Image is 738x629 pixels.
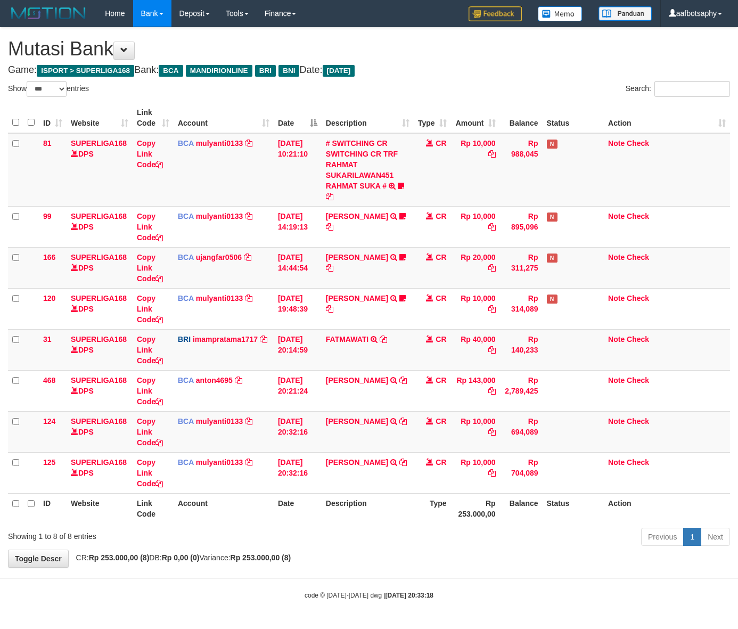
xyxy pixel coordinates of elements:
[178,212,194,220] span: BCA
[245,417,252,426] a: Copy mulyanti0133 to clipboard
[305,592,433,599] small: code © [DATE]-[DATE] dwg |
[500,452,543,493] td: Rp 704,089
[543,103,604,133] th: Status
[322,103,414,133] th: Description: activate to sort column ascending
[159,65,183,77] span: BCA
[43,335,52,344] span: 31
[162,553,200,562] strong: Rp 0,00 (0)
[274,329,322,370] td: [DATE] 20:14:59
[245,458,252,467] a: Copy mulyanti0133 to clipboard
[196,139,243,148] a: mulyanti0133
[436,294,446,303] span: CR
[326,192,333,201] a: Copy # SWITCHING CR SWITCHING CR TRF RAHMAT SUKARILAWAN451 RAHMAT SUKA # to clipboard
[235,376,242,385] a: Copy anton4695 to clipboard
[67,103,133,133] th: Website: activate to sort column ascending
[178,335,191,344] span: BRI
[451,452,500,493] td: Rp 10,000
[626,81,730,97] label: Search:
[8,550,69,568] a: Toggle Descr
[43,253,55,262] span: 166
[488,264,496,272] a: Copy Rp 20,000 to clipboard
[641,528,684,546] a: Previous
[67,493,133,524] th: Website
[67,206,133,247] td: DPS
[604,493,730,524] th: Action
[43,294,55,303] span: 120
[71,139,127,148] a: SUPERLIGA168
[71,417,127,426] a: SUPERLIGA168
[500,133,543,207] td: Rp 988,045
[543,493,604,524] th: Status
[71,458,127,467] a: SUPERLIGA168
[604,103,730,133] th: Action: activate to sort column ascending
[67,329,133,370] td: DPS
[178,139,194,148] span: BCA
[37,65,134,77] span: ISPORT > SUPERLIGA168
[627,212,649,220] a: Check
[547,140,557,149] span: Has Note
[500,288,543,329] td: Rp 314,089
[274,370,322,411] td: [DATE] 20:21:24
[326,294,388,303] a: [PERSON_NAME]
[71,253,127,262] a: SUPERLIGA168
[451,133,500,207] td: Rp 10,000
[196,294,243,303] a: mulyanti0133
[274,452,322,493] td: [DATE] 20:32:16
[399,458,407,467] a: Copy GUSRYAN JEFR to clipboard
[627,139,649,148] a: Check
[500,411,543,452] td: Rp 694,089
[274,411,322,452] td: [DATE] 20:32:16
[71,376,127,385] a: SUPERLIGA168
[488,150,496,158] a: Copy Rp 10,000 to clipboard
[71,335,127,344] a: SUPERLIGA168
[326,376,388,385] a: [PERSON_NAME]
[245,294,252,303] a: Copy mulyanti0133 to clipboard
[137,376,163,406] a: Copy Link Code
[196,376,233,385] a: anton4695
[274,288,322,329] td: [DATE] 19:48:39
[608,139,625,148] a: Note
[193,335,258,344] a: imampratama1717
[8,81,89,97] label: Show entries
[488,387,496,395] a: Copy Rp 143,000 to clipboard
[386,592,433,599] strong: [DATE] 20:33:18
[244,253,251,262] a: Copy ujangfar0506 to clipboard
[67,133,133,207] td: DPS
[27,81,67,97] select: Showentries
[274,493,322,524] th: Date
[8,5,89,21] img: MOTION_logo.png
[469,6,522,21] img: Feedback.jpg
[274,247,322,288] td: [DATE] 14:44:54
[608,417,625,426] a: Note
[399,417,407,426] a: Copy DANIEL MUHAMMAD KE to clipboard
[598,6,652,21] img: panduan.png
[627,294,649,303] a: Check
[538,6,583,21] img: Button%20Memo.svg
[326,264,333,272] a: Copy NOVEN ELING PRAYOG to clipboard
[500,370,543,411] td: Rp 2,789,425
[137,253,163,283] a: Copy Link Code
[451,288,500,329] td: Rp 10,000
[43,376,55,385] span: 468
[399,376,407,385] a: Copy MUHAMMAD ALAMSUDDI to clipboard
[67,452,133,493] td: DPS
[274,103,322,133] th: Date: activate to sort column descending
[451,329,500,370] td: Rp 40,000
[137,335,163,365] a: Copy Link Code
[178,253,194,262] span: BCA
[414,493,451,524] th: Type
[451,206,500,247] td: Rp 10,000
[67,370,133,411] td: DPS
[451,370,500,411] td: Rp 143,000
[322,493,414,524] th: Description
[137,417,163,447] a: Copy Link Code
[326,223,333,231] a: Copy MUHAMMAD REZA to clipboard
[8,527,300,542] div: Showing 1 to 8 of 8 entries
[436,253,446,262] span: CR
[627,458,649,467] a: Check
[71,553,291,562] span: CR: DB: Variance:
[39,103,67,133] th: ID: activate to sort column ascending
[627,335,649,344] a: Check
[43,139,52,148] span: 81
[500,329,543,370] td: Rp 140,233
